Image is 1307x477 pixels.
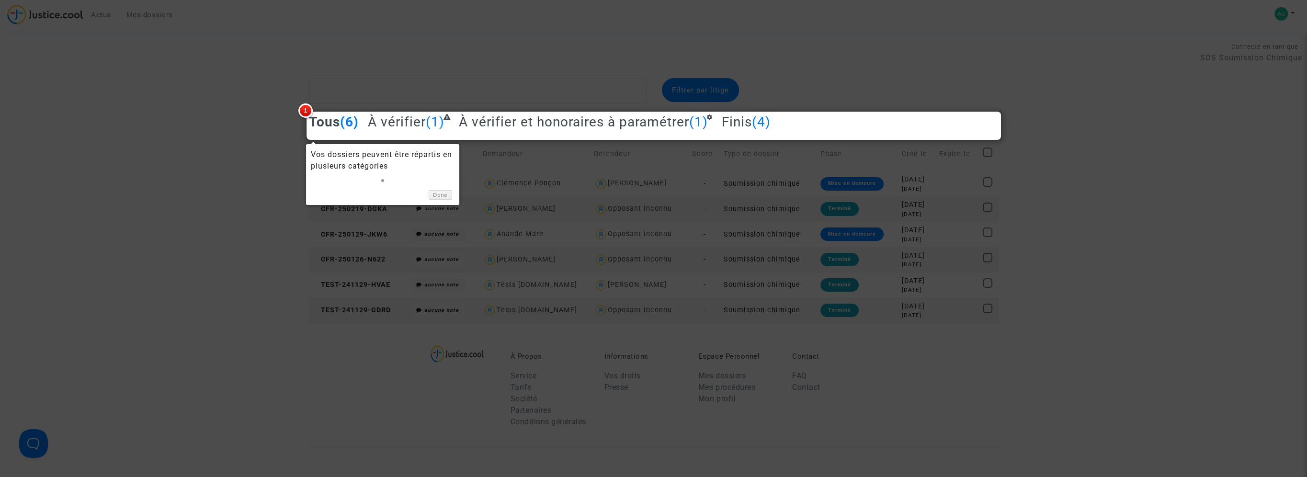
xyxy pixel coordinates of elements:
[298,103,313,118] span: 1
[429,190,453,200] a: Done
[340,114,359,130] span: (6)
[309,114,340,130] span: Tous
[368,114,426,130] span: À vérifier
[459,114,689,130] span: À vérifier et honoraires à paramétrer
[752,114,771,130] span: (4)
[722,114,752,130] span: Finis
[689,114,708,130] span: (1)
[311,149,455,172] div: Vos dossiers peuvent être répartis en plusieurs catégories
[426,114,444,130] span: (1)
